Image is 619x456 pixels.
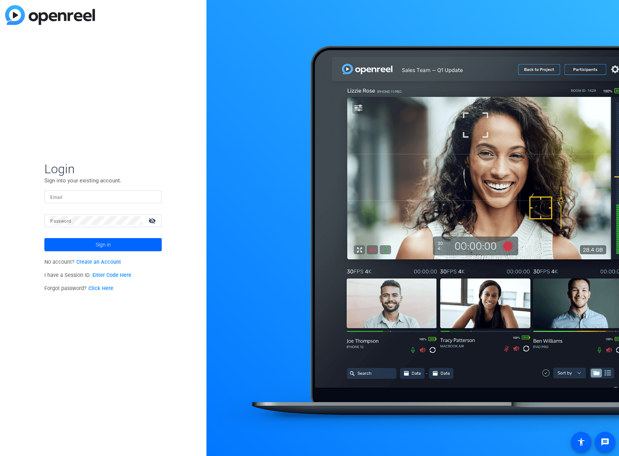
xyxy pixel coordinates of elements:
[44,259,121,265] span: No account?
[44,272,131,278] span: I have a Session ID.
[92,272,131,278] a: Enter Code Here
[44,161,162,177] span: Login
[96,236,111,254] span: Sign in
[44,238,162,251] button: Sign in
[50,192,156,201] input: Enter Email Address
[144,215,162,226] mat-icon: visibility_off
[44,177,162,185] p: Sign into your existing account.
[44,285,113,292] span: Forgot password?
[50,219,71,224] mat-label: Password
[50,195,62,200] mat-label: Email
[76,259,121,265] a: Create an Account
[601,438,609,446] mat-icon: message
[5,5,95,25] img: blue-gradient.svg
[577,438,586,446] mat-icon: accessibility
[88,285,113,292] a: Click Here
